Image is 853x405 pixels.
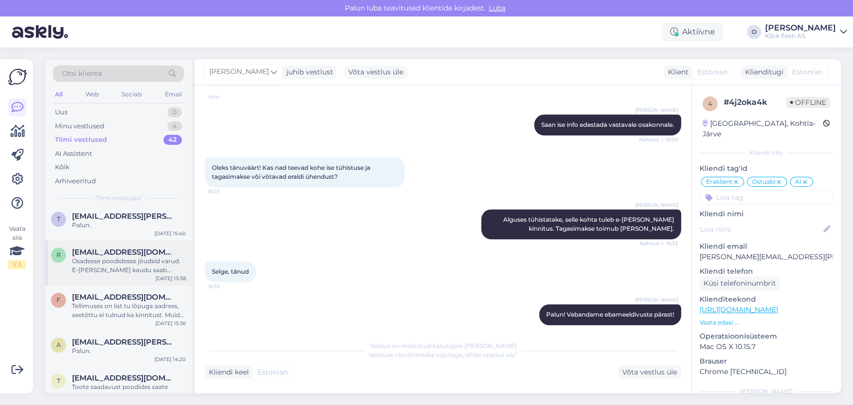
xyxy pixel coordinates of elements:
[618,366,681,379] div: Võta vestlus üle
[541,121,674,128] span: Saan ise info edastada vastavale osakonnale.
[344,65,407,79] div: Võta vestlus üle
[703,118,823,139] div: [GEOGRAPHIC_DATA], Kohtla-Järve
[700,209,833,219] p: Kliendi nimi
[795,179,802,185] span: AI
[662,23,723,41] div: Aktiivne
[765,24,847,40] a: [PERSON_NAME]Klick Eesti AS
[56,296,60,304] span: f
[72,374,176,383] span: tiitrandmaa@gmail.com
[8,67,27,86] img: Askly Logo
[72,221,186,230] div: Palun.
[72,248,176,257] span: ranelekangur7@gmail.com
[724,96,786,108] div: # 4j2oka4k
[72,347,186,356] div: Palun.
[792,67,823,77] span: Estonian
[639,136,678,143] span: Nähtud ✓ 16:20
[55,162,69,172] div: Kõik
[205,367,249,378] div: Kliendi keel
[741,67,784,77] div: Klienditugi
[503,216,676,232] span: Alguses tühistatake, selle kohta tuleb e-[PERSON_NAME] kinnitus. Tagasimakse toimub [PERSON_NAME].
[752,179,776,185] span: Ostuabi
[700,190,833,205] input: Lisa tag
[747,25,761,39] div: O
[154,356,186,363] div: [DATE] 14:20
[212,164,372,180] span: Oleks tänuväärt! Kas nad teevad kohe ise tühistuse ja tagasimakse või võtavad eraldi ühendust?
[208,188,245,195] span: 16:23
[163,135,182,145] div: 42
[700,305,778,314] a: [URL][DOMAIN_NAME]
[96,194,141,203] span: Tiimi vestlused
[700,356,833,367] p: Brauser
[119,88,144,101] div: Socials
[700,387,833,396] div: [PERSON_NAME]
[765,32,836,40] div: Klick Eesti AS
[546,311,674,318] span: Palun! Vabandame ebameeldivuste pärast!
[765,24,836,32] div: [PERSON_NAME]
[700,163,833,174] p: Kliendi tag'id
[208,283,245,290] span: 16:35
[154,230,186,237] div: [DATE] 15:40
[786,97,830,108] span: Offline
[8,260,26,269] div: 1 / 3
[700,241,833,252] p: Kliendi email
[155,320,186,327] div: [DATE] 15:36
[706,179,733,185] span: Eraklient
[282,67,333,77] div: juhib vestlust
[700,342,833,352] p: Mac OS X 10.15.7
[635,201,678,209] span: [PERSON_NAME]
[635,106,678,114] span: [PERSON_NAME]
[664,67,689,77] div: Klient
[55,149,92,159] div: AI Assistent
[697,67,728,77] span: Estonian
[72,302,186,320] div: Tellimuses on list.tu lõpuga aadress, seetõttu ei tulnud ka kinnitust. Muidu on tellimus töösse s...
[57,215,60,223] span: t
[700,252,833,262] p: [PERSON_NAME][EMAIL_ADDRESS][PERSON_NAME][DOMAIN_NAME]
[486,3,509,12] span: Luba
[700,294,833,305] p: Klienditeekond
[56,341,61,349] span: A
[462,351,517,359] i: „Võtke vestlus üle”
[635,296,678,304] span: [PERSON_NAME]
[62,68,102,79] span: Otsi kliente
[72,383,186,401] div: Toote saadavust poodides saate kontrollida, vajutades toote lehel "Saadavus poodides" nupule.
[257,367,288,378] span: Estonian
[700,367,833,377] p: Chrome [TECHNICAL_ID]
[55,135,107,145] div: Tiimi vestlused
[55,121,104,131] div: Minu vestlused
[700,224,822,235] input: Lisa nimi
[640,240,678,247] span: Nähtud ✓ 16:33
[641,326,678,333] span: 16:37
[53,88,64,101] div: All
[57,377,60,385] span: t
[208,93,245,100] span: 16:14
[72,257,186,275] div: Osadesse poodidesse jõudsid varud. E-[PERSON_NAME] kaudu saab soovitud mudeli saadavust kontrolli...
[700,331,833,342] p: Operatsioonisüsteem
[72,293,176,302] span: ferorius@list.ru
[56,251,61,259] span: r
[72,212,176,221] span: tooming.gabriel@gmail.com
[167,107,182,117] div: 0
[369,342,517,350] span: Vestlus on määratud kasutajale [PERSON_NAME]
[72,338,176,347] span: Annaliis.miiler@gmail.com
[369,351,517,359] span: Vestluse ülevõtmiseks vajutage
[700,277,780,290] div: Küsi telefoninumbrit
[700,266,833,277] p: Kliendi telefon
[167,121,182,131] div: 4
[8,224,26,269] div: Vaata siia
[700,318,833,327] p: Vaata edasi ...
[700,148,833,157] div: Kliendi info
[209,66,269,77] span: [PERSON_NAME]
[708,100,712,107] span: 4
[155,275,186,282] div: [DATE] 15:38
[83,88,101,101] div: Web
[212,268,249,275] span: Selge, tänud
[55,107,67,117] div: Uus
[55,176,96,186] div: Arhiveeritud
[163,88,184,101] div: Email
